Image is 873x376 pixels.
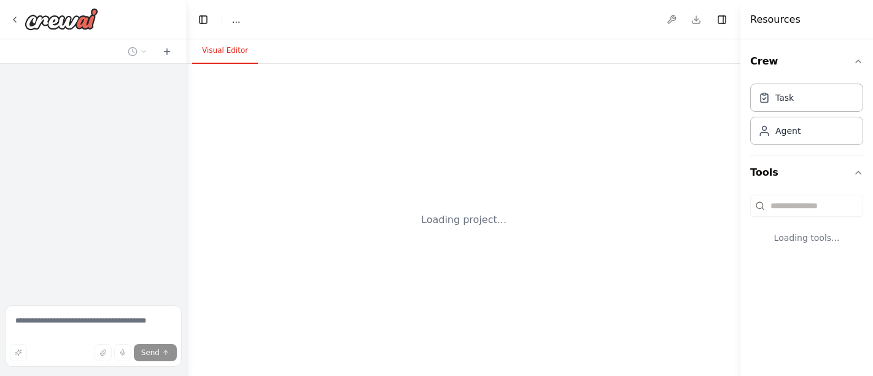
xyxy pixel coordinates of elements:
div: Agent [775,125,801,137]
h4: Resources [750,12,801,27]
button: Crew [750,44,863,79]
button: Send [134,344,177,361]
img: Logo [25,8,98,30]
button: Visual Editor [192,38,258,64]
button: Switch to previous chat [123,44,152,59]
button: Tools [750,155,863,190]
button: Hide right sidebar [713,11,731,28]
button: Hide left sidebar [195,11,212,28]
button: Click to speak your automation idea [114,344,131,361]
span: ... [232,14,240,26]
div: Task [775,92,794,104]
nav: breadcrumb [232,14,240,26]
div: Tools [750,190,863,264]
div: Loading tools... [750,222,863,254]
div: Loading project... [421,213,506,227]
button: Upload files [95,344,112,361]
span: Send [141,348,160,358]
button: Improve this prompt [10,344,27,361]
div: Crew [750,79,863,155]
button: Start a new chat [157,44,177,59]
